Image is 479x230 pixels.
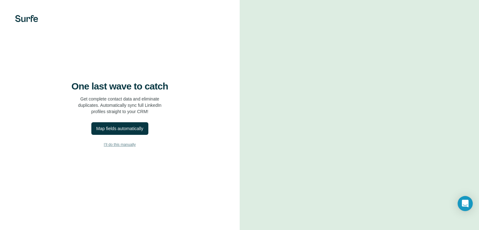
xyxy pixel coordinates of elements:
[91,122,148,135] button: Map fields automatically
[71,81,168,92] h4: One last wave to catch
[15,15,38,22] img: Surfe's logo
[104,142,136,147] span: I’ll do this manually
[78,96,162,115] p: Get complete contact data and eliminate duplicates. Automatically sync full LinkedIn profiles str...
[96,125,143,132] div: Map fields automatically
[13,140,227,149] button: I’ll do this manually
[458,196,473,211] div: Open Intercom Messenger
